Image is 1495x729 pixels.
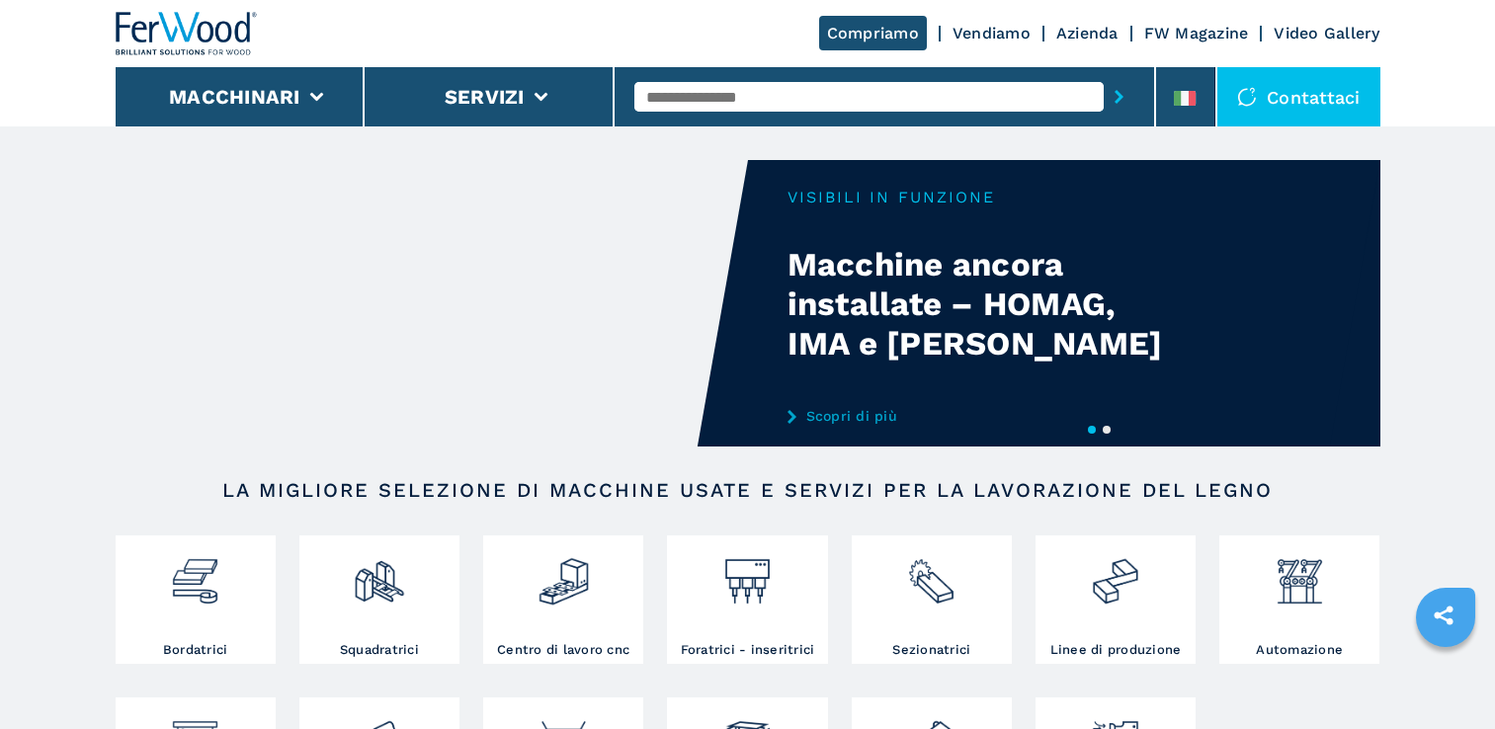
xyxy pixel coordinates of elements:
img: foratrici_inseritrici_2.png [721,540,774,607]
a: Sezionatrici [852,535,1012,664]
h3: Automazione [1256,641,1343,659]
a: Vendiamo [953,24,1031,42]
img: Ferwood [116,12,258,55]
a: Linee di produzione [1036,535,1196,664]
img: linee_di_produzione_2.png [1089,540,1141,607]
img: sezionatrici_2.png [905,540,957,607]
img: centro_di_lavoro_cnc_2.png [538,540,590,607]
img: squadratrici_2.png [353,540,405,607]
a: FW Magazine [1144,24,1249,42]
a: Video Gallery [1274,24,1379,42]
button: Servizi [445,85,525,109]
a: Bordatrici [116,535,276,664]
video: Your browser does not support the video tag. [116,160,748,446]
h3: Foratrici - inseritrici [681,641,815,659]
a: Scopri di più [788,408,1175,424]
iframe: Chat [1411,640,1480,714]
button: Macchinari [169,85,300,109]
a: Azienda [1056,24,1119,42]
h3: Bordatrici [163,641,228,659]
a: Automazione [1219,535,1379,664]
h2: LA MIGLIORE SELEZIONE DI MACCHINE USATE E SERVIZI PER LA LAVORAZIONE DEL LEGNO [179,478,1317,502]
button: submit-button [1104,74,1134,120]
h3: Squadratrici [340,641,419,659]
button: 2 [1103,426,1111,434]
a: Squadratrici [299,535,459,664]
img: automazione.png [1274,540,1326,607]
img: Contattaci [1237,87,1257,107]
h3: Centro di lavoro cnc [497,641,629,659]
a: sharethis [1419,591,1468,640]
a: Foratrici - inseritrici [667,535,827,664]
a: Compriamo [819,16,927,50]
h3: Sezionatrici [892,641,970,659]
img: bordatrici_1.png [169,540,221,607]
a: Centro di lavoro cnc [483,535,643,664]
div: Contattaci [1217,67,1380,126]
h3: Linee di produzione [1050,641,1182,659]
button: 1 [1088,426,1096,434]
